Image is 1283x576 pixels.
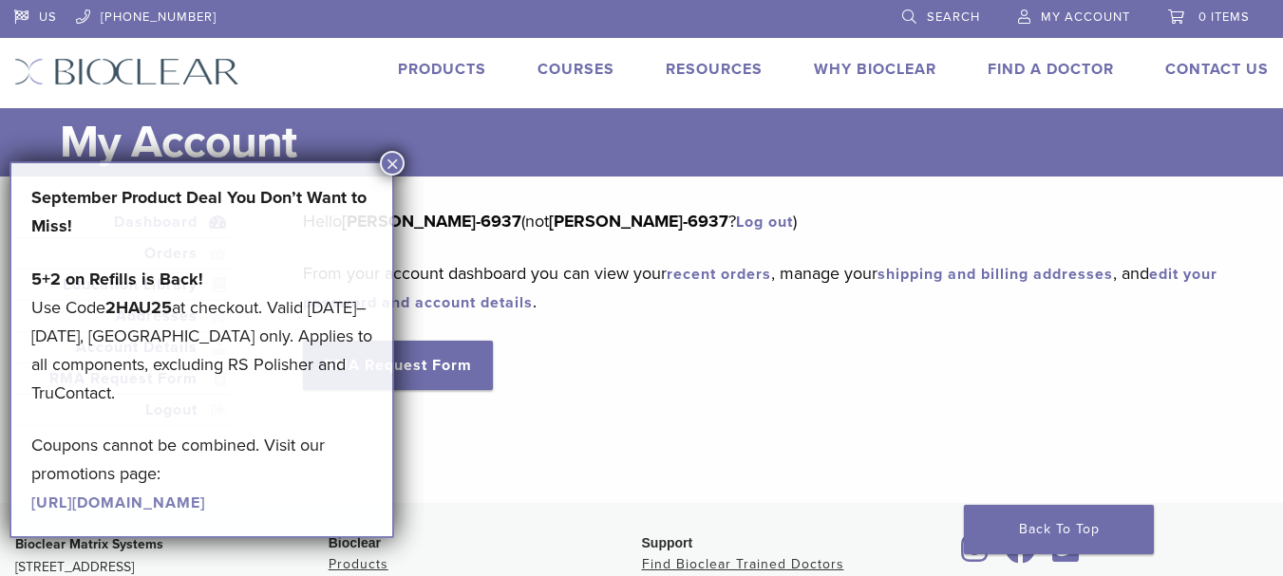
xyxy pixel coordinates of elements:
strong: 2HAU25 [105,297,172,318]
p: Coupons cannot be combined. Visit our promotions page: [31,431,372,516]
strong: [PERSON_NAME]-6937 [549,211,728,232]
strong: 5+2 on Refills is Back! [31,269,203,289]
span: Bioclear [329,535,381,550]
a: Log out [736,213,793,232]
a: Contact Us [1165,60,1269,79]
span: Search [927,9,980,25]
p: Use Code at checkout. Valid [DATE]–[DATE], [GEOGRAPHIC_DATA] only. Applies to all components, exc... [31,265,372,407]
a: shipping and billing addresses [877,265,1113,284]
a: Back To Top [964,505,1154,554]
a: RMA Request Form [303,341,493,390]
a: Find Bioclear Trained Doctors [642,556,844,572]
strong: [PERSON_NAME]-6937 [342,211,521,232]
strong: Bioclear Matrix Systems [15,536,163,552]
a: Bioclear [998,546,1042,565]
a: Products [329,556,388,572]
span: Support [642,535,693,550]
a: Why Bioclear [814,60,936,79]
a: Courses [538,60,614,79]
span: My Account [1041,9,1130,25]
p: Hello (not ? ) [303,207,1240,235]
h1: My Account [60,108,1269,177]
a: Bioclear [1047,546,1086,565]
a: Bioclear [954,546,994,565]
a: [URL][DOMAIN_NAME] [31,493,205,512]
button: Close [380,151,405,176]
a: recent orders [667,265,771,284]
p: From your account dashboard you can view your , manage your , and . [303,259,1240,316]
strong: September Product Deal You Don’t Want to Miss! [31,187,367,236]
a: Resources [666,60,763,79]
a: Products [398,60,486,79]
a: Find A Doctor [988,60,1114,79]
span: 0 items [1198,9,1250,25]
img: Bioclear [14,58,239,85]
